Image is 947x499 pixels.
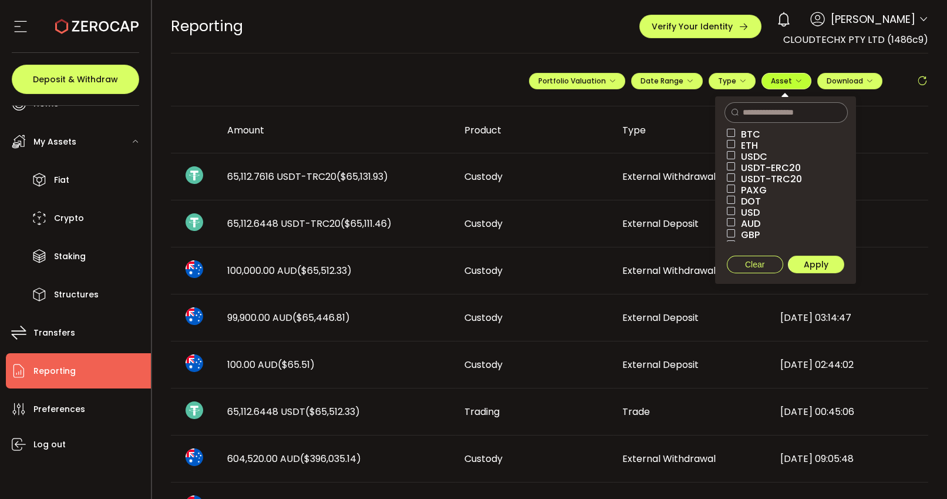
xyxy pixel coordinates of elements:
[33,363,76,380] span: Reporting
[54,172,69,189] span: Fiat
[771,358,929,371] div: [DATE] 02:44:02
[783,33,928,46] span: CLOUDTECHX PTY LTD (1486c9)
[641,76,693,86] span: Date Range
[33,436,66,453] span: Log out
[771,76,792,86] span: Asset
[735,207,760,218] span: USD
[735,173,802,185] span: USDT-TRC20
[622,170,716,183] span: External Withdrawal
[735,162,801,173] span: USDT-ERC20
[186,401,203,419] img: usdt_portfolio.svg
[652,22,733,31] span: Verify Your Identity
[171,16,243,36] span: Reporting
[186,307,203,325] img: aud_portfolio.svg
[278,358,315,371] span: ($65.51)
[831,11,915,27] span: [PERSON_NAME]
[12,65,139,94] button: Deposit & Withdraw
[771,311,929,324] div: [DATE] 03:14:47
[464,170,503,183] span: Custody
[735,151,767,162] span: USDC
[186,448,203,466] img: aud_portfolio.svg
[464,217,503,230] span: Custody
[455,123,613,137] div: Product
[622,405,650,418] span: Trade
[305,405,360,418] span: ($65,512.33)
[735,196,761,207] span: DOT
[735,218,760,229] span: AUD
[622,311,699,324] span: External Deposit
[227,405,360,418] span: 65,112.6448 USDT
[186,166,203,184] img: usdt_portfolio.svg
[54,210,84,227] span: Crypto
[464,452,503,465] span: Custody
[227,217,392,230] span: 65,112.6448 USDT-TRC20
[771,452,929,465] div: [DATE] 09:05:48
[186,260,203,278] img: aud_portfolio.svg
[227,311,350,324] span: 99,900.00 AUD
[33,75,118,83] span: Deposit & Withdraw
[613,123,771,137] div: Type
[227,452,361,465] span: 604,520.00 AUD
[622,452,716,465] span: External Withdrawal
[341,217,392,230] span: ($65,111.46)
[54,286,99,303] span: Structures
[788,256,844,273] button: Apply
[735,240,758,252] span: EUR
[218,123,455,137] div: Amount
[336,170,388,183] span: ($65,131.93)
[186,213,203,231] img: usdt_portfolio.svg
[538,76,616,86] span: Portfolio Valuation
[804,259,828,270] span: Apply
[735,129,760,140] span: BTC
[817,73,882,89] button: Download
[718,76,746,86] span: Type
[292,311,350,324] span: ($65,446.81)
[464,264,503,277] span: Custody
[464,405,500,418] span: Trading
[827,76,873,86] span: Download
[709,73,756,89] button: Type
[761,73,811,89] button: Asset
[464,311,503,324] span: Custody
[464,358,503,371] span: Custody
[888,443,947,499] iframe: Chat Widget
[227,264,352,277] span: 100,000.00 AUD
[529,73,625,89] button: Portfolio Valuation
[227,358,315,371] span: 100.00 AUD
[622,217,699,230] span: External Deposit
[735,185,767,196] span: PAXG
[735,140,758,151] span: ETH
[33,401,85,418] span: Preferences
[771,405,929,418] div: [DATE] 00:45:06
[54,248,86,265] span: Staking
[186,354,203,372] img: aud_portfolio.svg
[227,170,388,183] span: 65,112.7616 USDT-TRC20
[622,358,699,371] span: External Deposit
[727,256,783,273] button: Clear
[639,15,761,38] button: Verify Your Identity
[33,133,76,150] span: My Assets
[297,264,352,277] span: ($65,512.33)
[622,264,716,277] span: External Withdrawal
[631,73,703,89] button: Date Range
[33,324,75,341] span: Transfers
[745,260,764,269] span: Clear
[735,229,760,240] span: GBP
[300,452,361,465] span: ($396,035.14)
